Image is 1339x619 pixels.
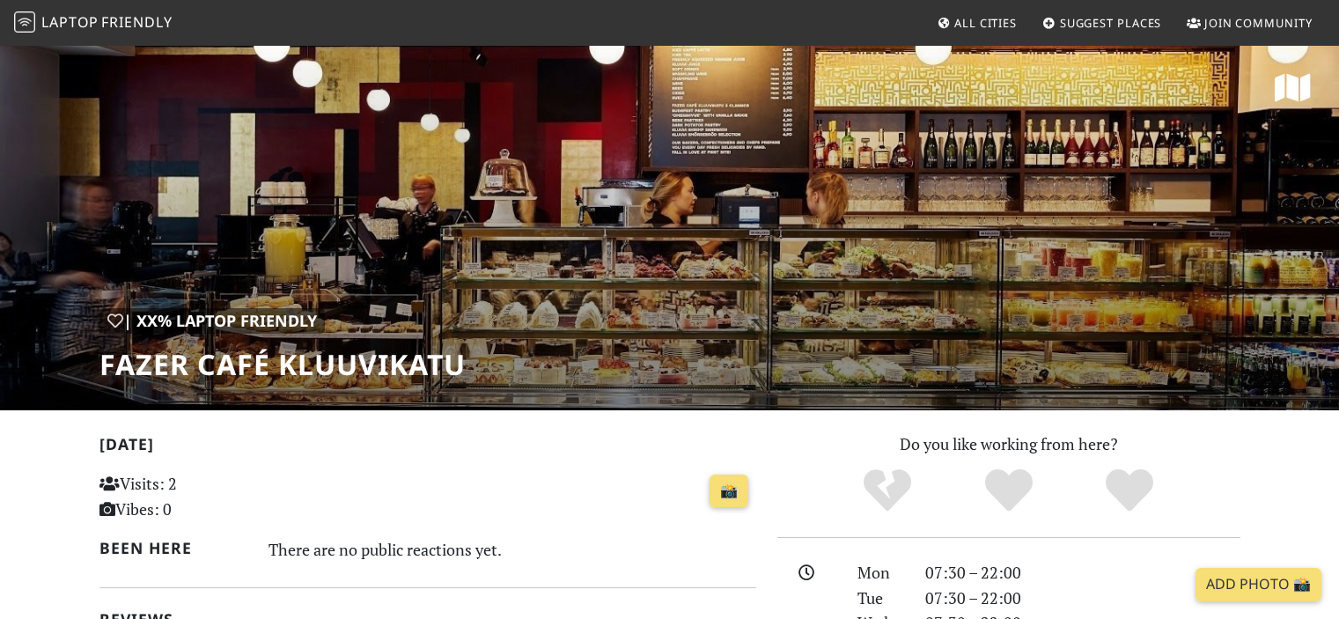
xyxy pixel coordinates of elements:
div: Tue [847,586,914,611]
div: Mon [847,560,914,586]
span: Friendly [101,12,172,32]
a: All Cities [930,7,1024,39]
a: Join Community [1180,7,1320,39]
a: Add Photo 📸 [1196,568,1321,601]
p: Visits: 2 Vibes: 0 [99,471,305,522]
span: Suggest Places [1060,15,1162,31]
h2: [DATE] [99,435,756,461]
div: Definitely! [1069,467,1190,515]
p: Do you like working from here? [777,431,1240,457]
h1: Fazer Café Kluuvikatu [99,348,466,381]
a: 📸 [710,475,748,508]
div: | XX% Laptop Friendly [99,308,325,334]
div: No [827,467,948,515]
a: Suggest Places [1035,7,1169,39]
span: Join Community [1204,15,1313,31]
span: Laptop [41,12,99,32]
div: Yes [948,467,1070,515]
div: 07:30 – 22:00 [915,586,1251,611]
span: All Cities [954,15,1017,31]
div: There are no public reactions yet. [269,535,756,564]
h2: Been here [99,539,248,557]
a: LaptopFriendly LaptopFriendly [14,8,173,39]
img: LaptopFriendly [14,11,35,33]
div: 07:30 – 22:00 [915,560,1251,586]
